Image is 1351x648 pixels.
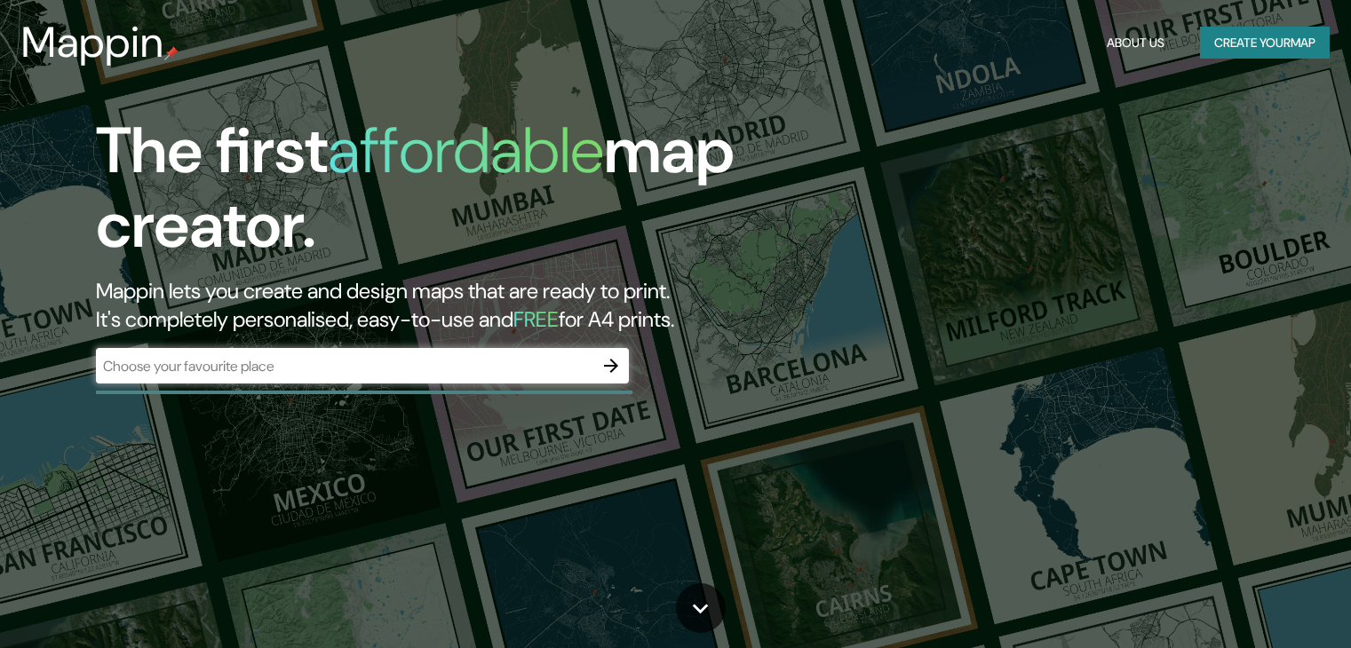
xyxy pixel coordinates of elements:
h1: affordable [328,109,604,192]
button: About Us [1100,27,1172,59]
h2: Mappin lets you create and design maps that are ready to print. It's completely personalised, eas... [96,277,772,334]
input: Choose your favourite place [96,356,593,376]
img: mappin-pin [164,46,179,60]
h1: The first map creator. [96,114,772,277]
h3: Mappin [21,18,164,67]
button: Create yourmap [1200,27,1330,59]
h5: FREE [513,305,559,333]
